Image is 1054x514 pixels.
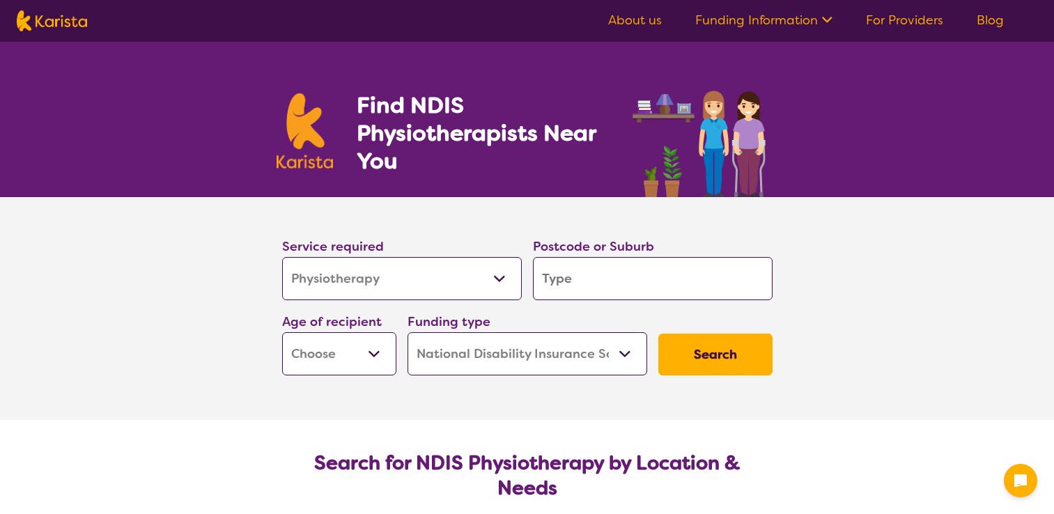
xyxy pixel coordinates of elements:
[282,238,384,255] label: Service required
[17,10,87,31] img: Karista logo
[277,93,334,169] img: Karista logo
[533,257,773,300] input: Type
[695,12,832,29] a: Funding Information
[658,334,773,375] button: Search
[533,238,654,255] label: Postcode or Suburb
[977,12,1004,29] a: Blog
[866,12,943,29] a: For Providers
[408,313,490,330] label: Funding type
[357,91,614,175] h1: Find NDIS Physiotherapists Near You
[293,451,761,501] h2: Search for NDIS Physiotherapy by Location & Needs
[628,75,777,197] img: physiotherapy
[282,313,382,330] label: Age of recipient
[608,12,662,29] a: About us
